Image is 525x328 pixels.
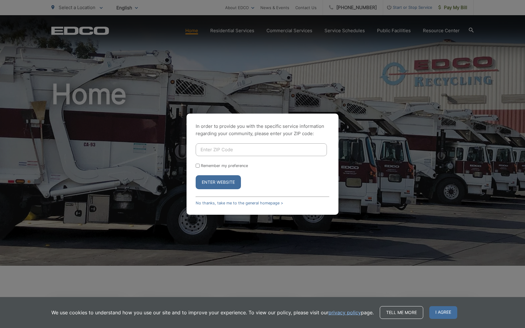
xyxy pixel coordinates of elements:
[380,306,423,319] a: Tell me more
[328,309,361,316] a: privacy policy
[196,143,327,156] input: Enter ZIP Code
[196,175,241,189] button: Enter Website
[429,306,457,319] span: I agree
[196,201,283,205] a: No thanks, take me to the general homepage >
[51,309,374,316] p: We use cookies to understand how you use our site and to improve your experience. To view our pol...
[201,163,248,168] label: Remember my preference
[196,123,329,137] p: In order to provide you with the specific service information regarding your community, please en...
